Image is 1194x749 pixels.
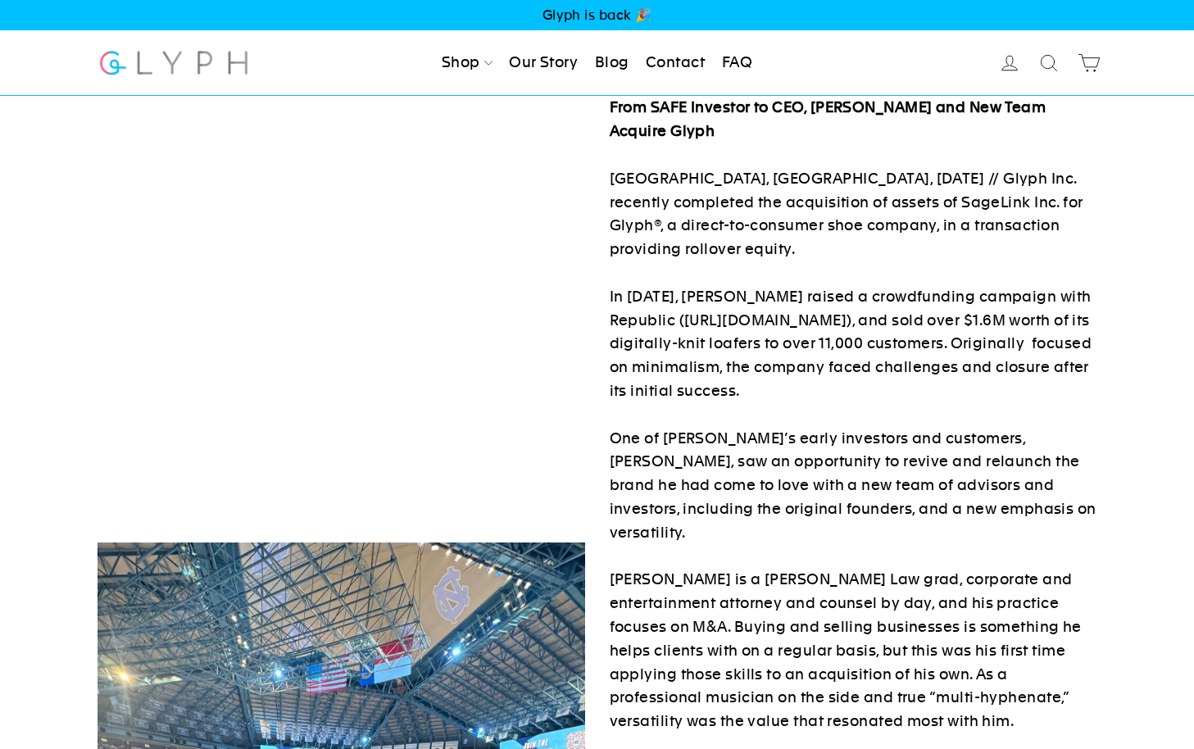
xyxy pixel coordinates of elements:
[502,45,584,81] a: Our Story
[435,45,759,81] ul: Primary
[98,41,251,84] img: Glyph
[639,45,711,81] a: Contact
[435,45,499,81] a: Shop
[610,98,1046,139] strong: From SAFE Investor to CEO, [PERSON_NAME] and New Team Acquire Glyph
[715,45,759,81] a: FAQ
[588,45,636,81] a: Blog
